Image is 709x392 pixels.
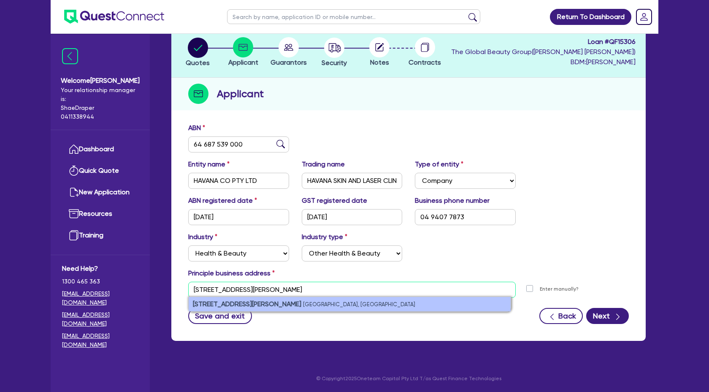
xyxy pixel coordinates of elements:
[227,9,480,24] input: Search by name, application ID or mobile number...
[62,203,138,225] a: Resources
[165,375,652,382] p: © Copyright 2025 Oneteam Capital Pty Ltd T/as Quest Finance Technologies
[302,196,367,206] label: GST registered date
[415,159,463,169] label: Type of entity
[321,37,347,68] button: Security
[62,332,138,349] a: [EMAIL_ADDRESS][DOMAIN_NAME]
[62,264,138,274] span: Need Help?
[62,310,138,328] a: [EMAIL_ADDRESS][DOMAIN_NAME]
[69,230,79,240] img: training
[370,58,389,66] span: Notes
[540,285,579,293] label: Enter manually?
[409,58,441,66] span: Contracts
[188,123,205,133] label: ABN
[188,209,289,225] input: DD / MM / YYYY
[322,59,347,67] span: Security
[217,86,264,101] h2: Applicant
[633,6,655,28] a: Dropdown toggle
[62,48,78,64] img: icon-menu-close
[188,308,252,324] button: Save and exit
[62,139,138,160] a: Dashboard
[550,9,631,25] a: Return To Dashboard
[451,37,636,47] span: Loan # QF15306
[62,225,138,246] a: Training
[62,160,138,182] a: Quick Quote
[193,300,301,308] strong: [STREET_ADDRESS][PERSON_NAME]
[303,301,415,308] small: [GEOGRAPHIC_DATA], [GEOGRAPHIC_DATA]
[62,182,138,203] a: New Application
[539,308,583,324] button: Back
[188,159,230,169] label: Entity name
[188,196,257,206] label: ABN registered date
[451,48,636,56] span: The Global Beauty Group ( [PERSON_NAME] [PERSON_NAME] )
[62,289,138,307] a: [EMAIL_ADDRESS][DOMAIN_NAME]
[302,209,403,225] input: DD / MM / YYYY
[69,187,79,197] img: new-application
[185,37,210,68] button: Quotes
[64,10,164,24] img: quest-connect-logo-blue
[586,308,629,324] button: Next
[61,86,140,121] span: Your relationship manager is: Shae Draper 0411338944
[276,140,285,148] img: abn-lookup icon
[69,209,79,219] img: resources
[188,232,217,242] label: Industry
[61,76,140,86] span: Welcome [PERSON_NAME]
[69,166,79,176] img: quick-quote
[188,268,275,278] label: Principle business address
[186,59,210,67] span: Quotes
[188,84,208,104] img: step-icon
[302,159,345,169] label: Trading name
[415,196,490,206] label: Business phone number
[62,277,138,286] span: 1300 465 363
[271,58,307,66] span: Guarantors
[228,58,258,66] span: Applicant
[451,57,636,67] span: BDM: [PERSON_NAME]
[302,232,347,242] label: Industry type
